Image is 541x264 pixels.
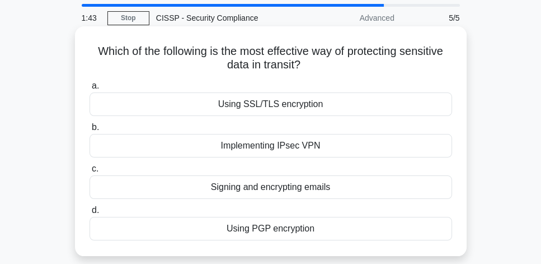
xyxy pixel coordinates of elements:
[401,7,467,29] div: 5/5
[92,164,98,173] span: c.
[92,205,99,215] span: d.
[90,175,452,199] div: Signing and encrypting emails
[92,81,99,90] span: a.
[149,7,303,29] div: CISSP - Security Compliance
[107,11,149,25] a: Stop
[90,92,452,116] div: Using SSL/TLS encryption
[92,122,99,132] span: b.
[90,217,452,240] div: Using PGP encryption
[88,44,453,72] h5: Which of the following is the most effective way of protecting sensitive data in transit?
[75,7,107,29] div: 1:43
[303,7,401,29] div: Advanced
[90,134,452,158] div: Implementing IPsec VPN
